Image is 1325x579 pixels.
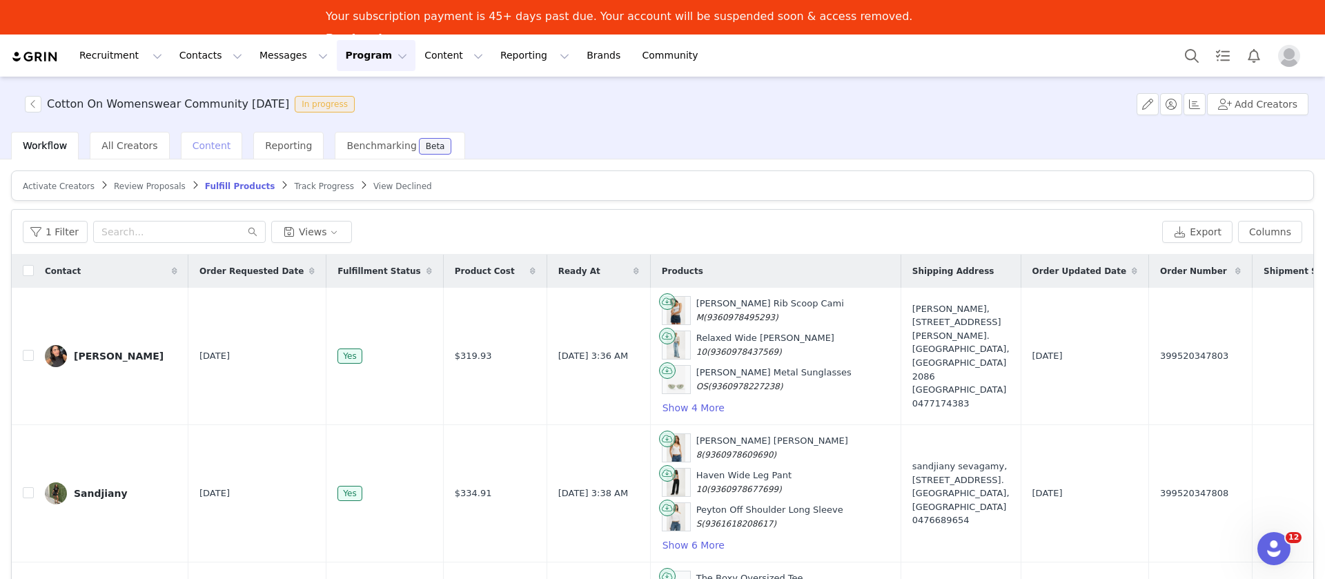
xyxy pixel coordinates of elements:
[337,349,362,364] span: Yes
[251,40,336,71] button: Messages
[294,181,353,191] span: Track Progress
[25,96,360,112] span: [object Object]
[171,40,251,71] button: Contacts
[373,181,432,191] span: View Declined
[199,265,304,277] span: Order Requested Date
[912,460,1010,527] div: sandjiany sevagamy, [STREET_ADDRESS]. [GEOGRAPHIC_DATA], [GEOGRAPHIC_DATA]
[455,349,492,363] span: $319.93
[492,40,578,71] button: Reporting
[265,140,312,151] span: Reporting
[71,40,170,71] button: Recruitment
[45,265,81,277] span: Contact
[696,519,702,529] span: S
[558,265,600,277] span: Ready At
[93,221,266,243] input: Search...
[337,265,420,277] span: Fulfillment Status
[1162,221,1233,243] button: Export
[558,349,629,363] span: [DATE] 3:36 AM
[662,537,725,553] button: Show 6 More
[667,503,685,531] img: Product Image
[634,40,713,71] a: Community
[667,469,685,496] img: Product Image
[912,397,1010,411] div: 0477174383
[1208,40,1238,71] a: Tasks
[295,96,355,112] span: In progress
[696,382,708,391] span: OS
[1238,221,1302,243] button: Columns
[1032,487,1063,500] span: [DATE]
[1239,40,1269,71] button: Notifications
[707,347,782,357] span: (9360978437569)
[1032,349,1063,363] span: [DATE]
[667,434,685,462] img: Product Image
[696,484,707,494] span: 10
[199,349,230,363] span: [DATE]
[662,265,703,277] span: Products
[45,345,67,367] img: 76f1b712-cc2e-42dd-b8b5-6b9343ea1fa7.jpg
[558,487,629,500] span: [DATE] 3:38 AM
[696,469,792,495] div: Haven Wide Leg Pant
[23,140,67,151] span: Workflow
[1177,40,1207,71] button: Search
[45,482,67,504] img: ee730058-e236-4cf6-a54b-115bd1cb238d.jpg
[326,10,912,23] div: Your subscription payment is 45+ days past due. Your account will be suspended soon & access remo...
[1257,532,1290,565] iframe: Intercom live chat
[74,351,164,362] div: [PERSON_NAME]
[667,331,685,359] img: Product Image
[662,400,725,416] button: Show 4 More
[696,434,848,461] div: [PERSON_NAME] [PERSON_NAME]
[696,450,702,460] span: 8
[337,486,362,501] span: Yes
[696,503,843,530] div: Peyton Off Shoulder Long Sleeve
[326,32,403,47] a: Pay Invoices
[708,382,783,391] span: (9360978227238)
[205,181,275,191] span: Fulfill Products
[416,40,491,71] button: Content
[1032,265,1127,277] span: Order Updated Date
[426,142,445,150] div: Beta
[701,450,776,460] span: (9360978609690)
[696,313,703,322] span: M
[248,227,257,237] i: icon: search
[667,366,685,393] img: Product Image
[47,96,289,112] h3: Cotton On Womenswear Community [DATE]
[912,265,994,277] span: Shipping Address
[1207,93,1308,115] button: Add Creators
[455,265,515,277] span: Product Cost
[912,302,1010,410] div: [PERSON_NAME], [STREET_ADDRESS][PERSON_NAME]. [GEOGRAPHIC_DATA], [GEOGRAPHIC_DATA] 2086 [GEOGRAPH...
[696,331,834,358] div: Relaxed Wide [PERSON_NAME]
[271,221,352,243] button: Views
[199,487,230,500] span: [DATE]
[667,297,685,324] img: Product Image
[346,140,416,151] span: Benchmarking
[114,181,186,191] span: Review Proposals
[1270,45,1314,67] button: Profile
[337,40,415,71] button: Program
[1278,45,1300,67] img: placeholder-profile.jpg
[23,181,95,191] span: Activate Creators
[101,140,157,151] span: All Creators
[696,347,707,357] span: 10
[45,345,177,367] a: [PERSON_NAME]
[1160,265,1227,277] span: Order Number
[696,297,844,324] div: [PERSON_NAME] Rib Scoop Cami
[23,221,88,243] button: 1 Filter
[45,482,177,504] a: Sandjiany
[74,488,128,499] div: Sandjiany
[193,140,231,151] span: Content
[912,513,1010,527] div: 0476689654
[703,313,778,322] span: (9360978495293)
[701,519,776,529] span: (9361618208617)
[11,50,59,63] img: grin logo
[696,366,852,393] div: [PERSON_NAME] Metal Sunglasses
[578,40,633,71] a: Brands
[707,484,782,494] span: (9360978677699)
[1286,532,1302,543] span: 12
[455,487,492,500] span: $334.91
